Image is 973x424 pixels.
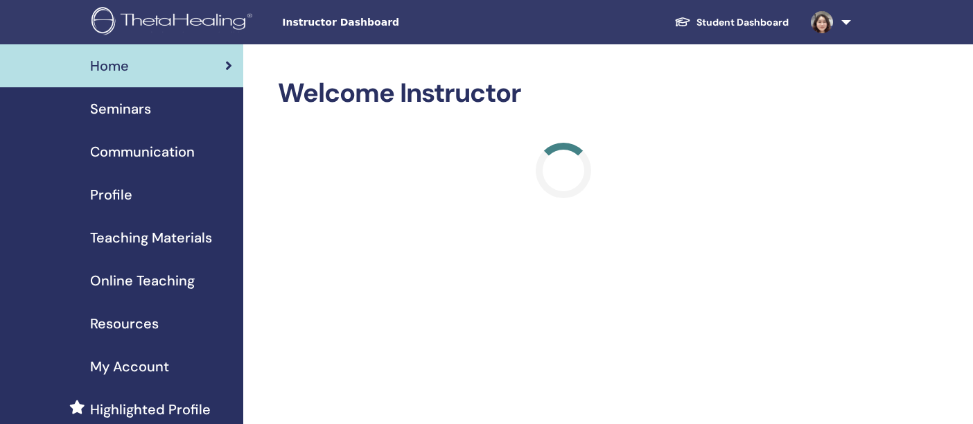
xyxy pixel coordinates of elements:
[90,98,151,119] span: Seminars
[663,10,800,35] a: Student Dashboard
[90,141,195,162] span: Communication
[90,55,129,76] span: Home
[278,78,848,109] h2: Welcome Instructor
[91,7,257,38] img: logo.png
[90,356,169,377] span: My Account
[282,15,490,30] span: Instructor Dashboard
[90,270,195,291] span: Online Teaching
[811,11,833,33] img: default.jpg
[90,227,212,248] span: Teaching Materials
[674,16,691,28] img: graduation-cap-white.svg
[90,184,132,205] span: Profile
[90,399,211,420] span: Highlighted Profile
[90,313,159,334] span: Resources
